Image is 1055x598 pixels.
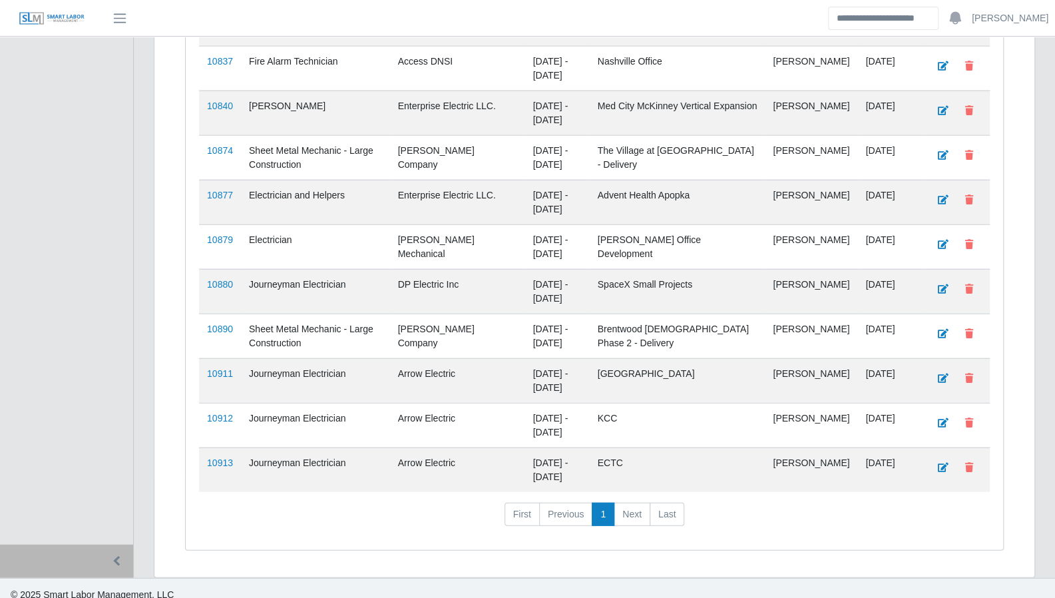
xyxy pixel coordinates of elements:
a: 10837 [207,56,233,67]
td: Enterprise Electric LLC. [390,91,525,135]
td: [PERSON_NAME] [765,135,857,180]
td: [DATE] - [DATE] [525,224,589,269]
td: Sheet Metal Mechanic - Large Construction [241,314,390,358]
a: 10880 [207,279,233,290]
a: 10890 [207,324,233,334]
a: 10879 [207,234,233,245]
td: Brentwood [DEMOGRAPHIC_DATA] Phase 2 - Delivery [590,314,765,358]
td: [DATE] [857,224,921,269]
td: [DATE] - [DATE] [525,403,589,448]
td: Access DNSI [390,46,525,91]
td: DP Electric Inc [390,269,525,314]
td: [DATE] - [DATE] [525,180,589,224]
td: [DATE] - [DATE] [525,314,589,358]
a: 10911 [207,368,233,379]
td: [DATE] [857,448,921,492]
td: [PERSON_NAME] [765,91,857,135]
td: [PERSON_NAME] [765,448,857,492]
img: SLM Logo [19,11,85,26]
td: Fire Alarm Technician [241,46,390,91]
a: [PERSON_NAME] [972,11,1048,25]
td: Journeyman Electrician [241,358,390,403]
td: [DATE] - [DATE] [525,46,589,91]
td: [PERSON_NAME] Mechanical [390,224,525,269]
a: 10912 [207,413,233,424]
td: [PERSON_NAME] Company [390,135,525,180]
td: [DATE] [857,180,921,224]
td: [DATE] [857,91,921,135]
td: [PERSON_NAME] [241,91,390,135]
td: [DATE] [857,314,921,358]
td: Arrow Electric [390,403,525,448]
td: Journeyman Electrician [241,269,390,314]
td: [DATE] - [DATE] [525,135,589,180]
td: Journeyman Electrician [241,448,390,492]
td: KCC [590,403,765,448]
td: [DATE] [857,135,921,180]
td: Electrician and Helpers [241,180,390,224]
td: Journeyman Electrician [241,403,390,448]
td: Med City McKinney Vertical Expansion [590,91,765,135]
td: [DATE] [857,269,921,314]
td: [PERSON_NAME] Company [390,314,525,358]
a: 10874 [207,145,233,156]
td: SpaceX Small Projects [590,269,765,314]
td: Nashville Office [590,46,765,91]
td: [DATE] [857,358,921,403]
td: [PERSON_NAME] [765,314,857,358]
a: 10877 [207,190,233,200]
nav: pagination [199,503,990,537]
td: Enterprise Electric LLC. [390,180,525,224]
td: [GEOGRAPHIC_DATA] [590,358,765,403]
td: [DATE] - [DATE] [525,448,589,492]
td: [PERSON_NAME] [765,403,857,448]
a: 10913 [207,457,233,468]
a: 1 [592,503,614,527]
td: [DATE] - [DATE] [525,269,589,314]
td: Arrow Electric [390,358,525,403]
input: Search [828,7,939,30]
td: [PERSON_NAME] [765,358,857,403]
td: Electrician [241,224,390,269]
td: [PERSON_NAME] [765,269,857,314]
td: The Village at [GEOGRAPHIC_DATA] - Delivery [590,135,765,180]
td: ECTC [590,448,765,492]
td: Arrow Electric [390,448,525,492]
td: [PERSON_NAME] [765,46,857,91]
td: [DATE] [857,46,921,91]
td: [PERSON_NAME] [765,180,857,224]
td: [DATE] - [DATE] [525,91,589,135]
a: 10840 [207,101,233,111]
td: Advent Health Apopka [590,180,765,224]
td: [PERSON_NAME] [765,224,857,269]
td: [DATE] [857,403,921,448]
td: Sheet Metal Mechanic - Large Construction [241,135,390,180]
td: [PERSON_NAME] Office Development [590,224,765,269]
td: [DATE] - [DATE] [525,358,589,403]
